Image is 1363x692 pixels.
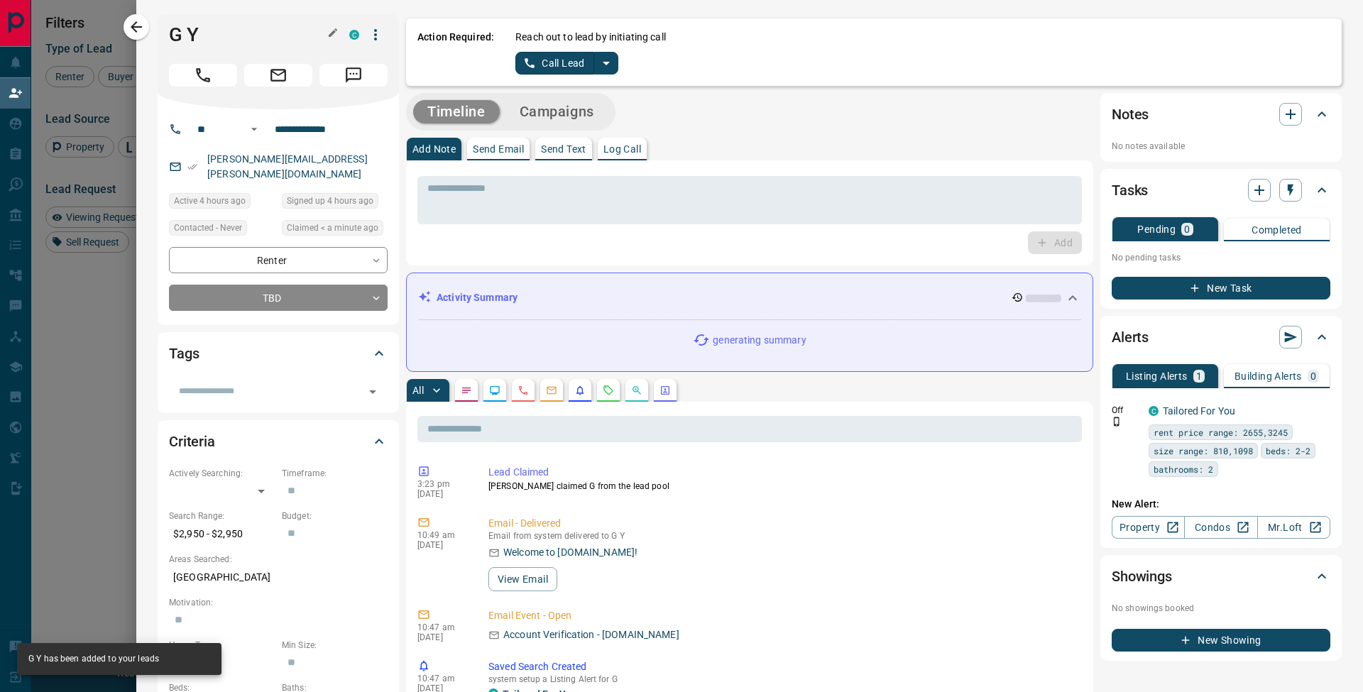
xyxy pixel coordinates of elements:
p: Saved Search Created [488,659,1076,674]
p: Budget: [282,510,388,522]
div: Renter [169,247,388,273]
p: Action Required: [417,30,494,75]
button: Open [363,382,383,402]
p: Lead Claimed [488,465,1076,480]
div: Wed Oct 15 2025 [282,193,388,213]
p: 10:49 am [417,530,467,540]
p: $2,950 - $2,950 [169,522,275,546]
button: New Showing [1112,629,1330,652]
div: Criteria [169,424,388,458]
div: Showings [1112,559,1330,593]
p: New Alert: [1112,497,1330,512]
a: Tailored For You [1163,405,1235,417]
svg: Listing Alerts [574,385,586,396]
p: Send Text [541,144,586,154]
p: Off [1112,404,1140,417]
svg: Calls [518,385,529,396]
h2: Notes [1112,103,1149,126]
p: [GEOGRAPHIC_DATA] [169,566,388,589]
span: Contacted - Never [174,221,242,235]
p: 3:23 pm [417,479,467,489]
span: Claimed < a minute ago [287,221,378,235]
p: Listing Alerts [1126,371,1188,381]
p: Send Email [473,144,524,154]
button: Campaigns [505,100,608,123]
p: Welcome to [DOMAIN_NAME]! [503,545,637,560]
p: [DATE] [417,632,467,642]
p: No notes available [1112,140,1330,153]
svg: Emails [546,385,557,396]
p: No showings booked [1112,602,1330,615]
span: rent price range: 2655,3245 [1154,425,1288,439]
span: bathrooms: 2 [1154,462,1213,476]
p: No pending tasks [1112,247,1330,268]
h2: Criteria [169,430,215,453]
p: Email Event - Open [488,608,1076,623]
p: Home Type: [169,639,275,652]
p: [DATE] [417,489,467,499]
button: View Email [488,567,557,591]
p: 10:47 am [417,674,467,683]
div: G Y has been added to your leads [28,647,159,671]
p: Search Range: [169,510,275,522]
p: generating summary [713,333,806,348]
p: Actively Searching: [169,467,275,480]
p: Add Note [412,144,456,154]
div: Activity Summary [418,285,1081,311]
span: Message [319,64,388,87]
button: New Task [1112,277,1330,300]
h2: Alerts [1112,326,1149,348]
p: Timeframe: [282,467,388,480]
p: Email - Delivered [488,516,1076,531]
h2: Tags [169,342,199,365]
div: Wed Oct 15 2025 [282,220,388,240]
a: [PERSON_NAME][EMAIL_ADDRESS][PERSON_NAME][DOMAIN_NAME] [207,153,368,180]
svg: Lead Browsing Activity [489,385,500,396]
h1: G Y [169,23,328,46]
p: Motivation: [169,596,388,609]
span: size range: 810,1098 [1154,444,1253,458]
p: All [412,385,424,395]
p: Min Size: [282,639,388,652]
p: Log Call [603,144,641,154]
h2: Tasks [1112,179,1148,202]
div: Tags [169,336,388,370]
span: Email [244,64,312,87]
p: 10:47 am [417,622,467,632]
p: system setup a Listing Alert for G [488,674,1076,684]
p: Pending [1137,224,1176,234]
p: Reach out to lead by initiating call [515,30,666,45]
div: Wed Oct 15 2025 [169,193,275,213]
p: Areas Searched: [169,553,388,566]
a: Mr.Loft [1257,516,1330,539]
div: Notes [1112,97,1330,131]
a: Property [1112,516,1185,539]
svg: Email Verified [187,162,197,172]
svg: Opportunities [631,385,642,396]
svg: Requests [603,385,614,396]
h2: Showings [1112,565,1172,588]
p: 0 [1310,371,1316,381]
button: Call Lead [515,52,594,75]
p: [DATE] [417,540,467,550]
div: split button [515,52,618,75]
svg: Push Notification Only [1112,417,1122,427]
p: Building Alerts [1235,371,1302,381]
span: Call [169,64,237,87]
button: Open [246,121,263,138]
div: condos.ca [349,30,359,40]
p: Activity Summary [437,290,518,305]
p: 1 [1196,371,1202,381]
p: Completed [1252,225,1302,235]
a: Condos [1184,516,1257,539]
div: condos.ca [1149,406,1159,416]
span: Signed up 4 hours ago [287,194,373,208]
p: Account Verification - [DOMAIN_NAME] [503,627,679,642]
div: Alerts [1112,320,1330,354]
p: 0 [1184,224,1190,234]
svg: Notes [461,385,472,396]
span: beds: 2-2 [1266,444,1310,458]
svg: Agent Actions [659,385,671,396]
div: Tasks [1112,173,1330,207]
button: Timeline [413,100,500,123]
